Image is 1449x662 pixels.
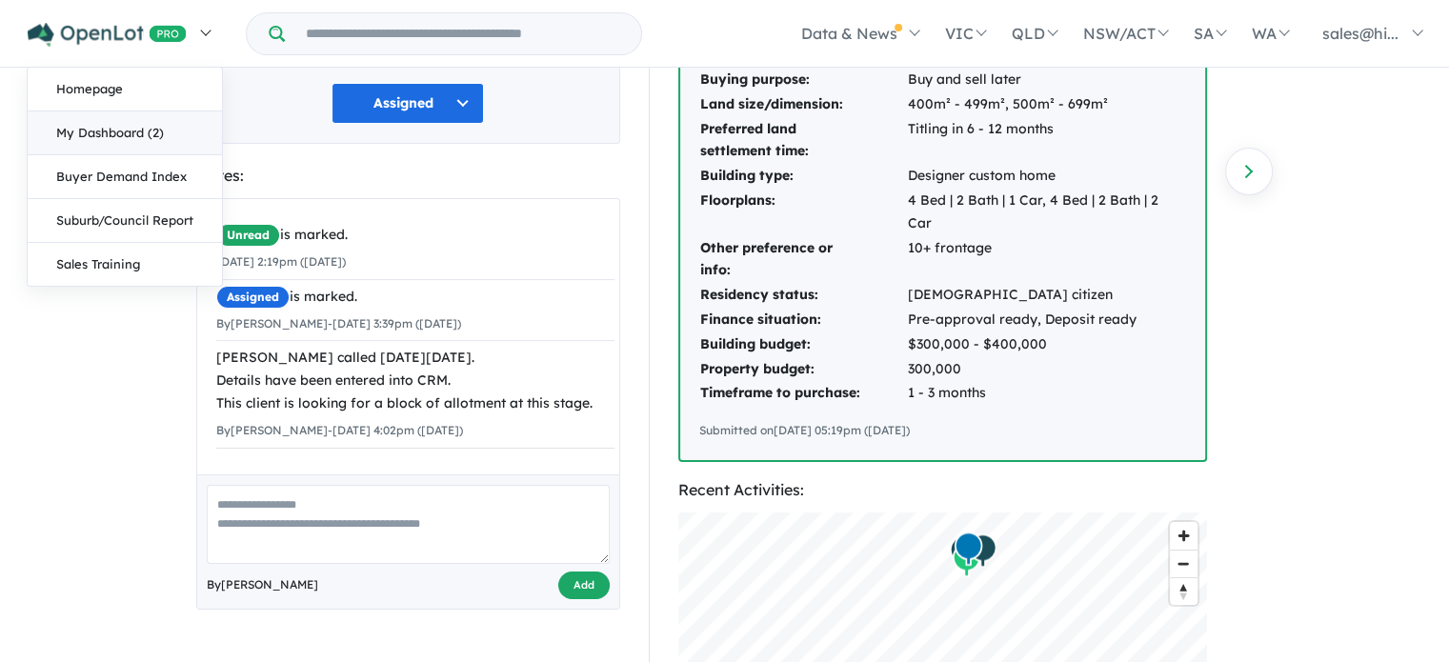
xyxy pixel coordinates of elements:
td: [DEMOGRAPHIC_DATA] citizen [907,283,1186,308]
span: sales@hi... [1322,24,1399,43]
div: Map marker [952,543,980,578]
div: Map marker [954,532,982,567]
div: Map marker [968,533,996,569]
button: Zoom out [1170,550,1197,577]
div: [PERSON_NAME] called [DATE][DATE]. Details have been entered into CRM. This client is looking for... [216,347,614,414]
span: By [PERSON_NAME] [207,575,318,594]
td: Property budget: [699,357,907,382]
span: Assigned [216,286,290,309]
small: [DATE] 2:19pm ([DATE]) [216,254,346,269]
td: Timeframe to purchase: [699,381,907,406]
span: Unread [216,224,280,247]
a: Buyer Demand Index [28,155,222,199]
div: Submitted on [DATE] 05:19pm ([DATE]) [699,421,1186,440]
td: Designer custom home [907,164,1186,189]
td: 1 - 3 months [907,381,1186,406]
img: Openlot PRO Logo White [28,23,187,47]
a: Homepage [28,68,222,111]
td: $300,000 - $400,000 [907,332,1186,357]
div: Recent Activities: [678,477,1207,503]
a: My Dashboard (2) [28,111,222,155]
small: By [PERSON_NAME] - [DATE] 4:02pm ([DATE]) [216,423,463,437]
td: Preferred land settlement time: [699,117,907,165]
button: Assigned [332,83,484,124]
button: Reset bearing to north [1170,577,1197,605]
td: Land size/dimension: [699,92,907,117]
td: Building type: [699,164,907,189]
button: Zoom in [1170,522,1197,550]
a: Sales Training [28,243,222,286]
button: Add [558,572,610,599]
td: 4 Bed | 2 Bath | 1 Car, 4 Bed | 2 Bath | 2 Car [907,189,1186,236]
div: is marked. [216,286,614,309]
a: Suburb/Council Report [28,199,222,243]
input: Try estate name, suburb, builder or developer [289,13,637,54]
td: Titling in 6 - 12 months [907,117,1186,165]
td: Other preference or info: [699,236,907,284]
span: Reset bearing to north [1170,578,1197,605]
td: 400m² - 499m², 500m² - 699m² [907,92,1186,117]
div: is marked. [216,224,614,247]
td: Buy and sell later [907,68,1186,92]
td: Finance situation: [699,308,907,332]
td: Building budget: [699,332,907,357]
td: Residency status: [699,283,907,308]
td: 300,000 [907,357,1186,382]
div: Notes: [196,163,620,189]
small: By [PERSON_NAME] - [DATE] 3:39pm ([DATE]) [216,316,461,331]
td: Floorplans: [699,189,907,236]
div: Map marker [949,535,977,571]
td: Pre-approval ready, Deposit ready [907,308,1186,332]
td: Buying purpose: [699,68,907,92]
td: 10+ frontage [907,236,1186,284]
